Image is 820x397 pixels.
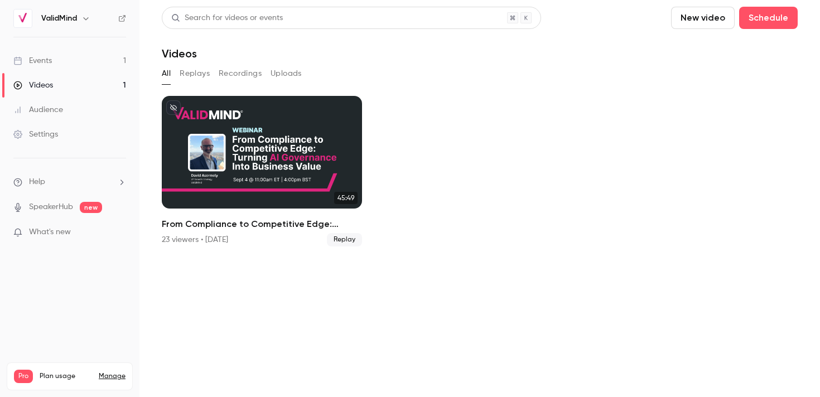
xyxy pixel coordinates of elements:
button: Recordings [219,65,262,83]
a: 45:49From Compliance to Competitive Edge: Turning AI Governance Into Business Value23 viewers • [... [162,96,362,246]
span: new [80,202,102,213]
a: SpeakerHub [29,201,73,213]
span: Replay [327,233,362,246]
span: Pro [14,370,33,383]
div: Audience [13,104,63,115]
button: New video [671,7,735,29]
div: Search for videos or events [171,12,283,24]
img: ValidMind [14,9,32,27]
span: What's new [29,226,71,238]
ul: Videos [162,96,798,246]
div: Events [13,55,52,66]
div: 23 viewers • [DATE] [162,234,228,245]
li: help-dropdown-opener [13,176,126,188]
span: Help [29,176,45,188]
button: All [162,65,171,83]
span: Plan usage [40,372,92,381]
li: From Compliance to Competitive Edge: Turning AI Governance Into Business Value [162,96,362,246]
span: 45:49 [334,192,358,204]
button: Schedule [739,7,798,29]
div: Videos [13,80,53,91]
h2: From Compliance to Competitive Edge: Turning AI Governance Into Business Value [162,217,362,231]
a: Manage [99,372,126,381]
iframe: Noticeable Trigger [113,227,126,238]
section: Videos [162,7,798,390]
div: Settings [13,129,58,140]
h1: Videos [162,47,197,60]
button: unpublished [166,100,181,115]
h6: ValidMind [41,13,77,24]
button: Replays [180,65,210,83]
button: Uploads [271,65,302,83]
